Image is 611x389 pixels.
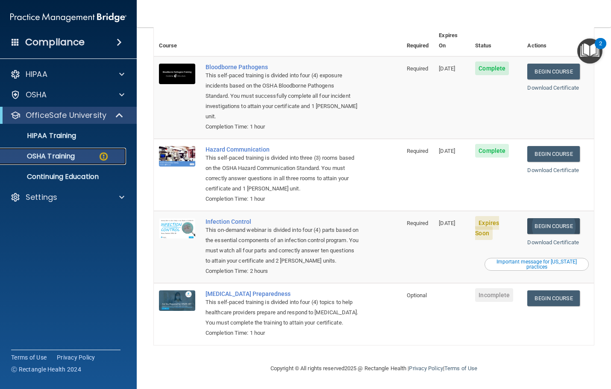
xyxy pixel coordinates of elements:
[485,258,589,271] button: Read this if you are a dental practitioner in the state of CA
[10,110,124,120] a: OfficeSafe University
[206,266,359,276] div: Completion Time: 2 hours
[25,36,85,48] h4: Compliance
[206,122,359,132] div: Completion Time: 1 hour
[10,69,124,79] a: HIPAA
[206,290,359,297] a: [MEDICAL_DATA] Preparedness
[486,259,587,269] div: Important message for [US_STATE] practices
[26,69,47,79] p: HIPAA
[475,144,509,158] span: Complete
[6,152,75,161] p: OSHA Training
[439,220,455,226] span: [DATE]
[439,148,455,154] span: [DATE]
[154,25,200,56] th: Course
[206,70,359,122] div: This self-paced training is divided into four (4) exposure incidents based on the OSHA Bloodborne...
[407,292,427,298] span: Optional
[475,216,499,240] span: Expires Soon
[6,173,122,181] p: Continuing Education
[98,151,109,162] img: warning-circle.0cc9ac19.png
[527,290,579,306] a: Begin Course
[527,64,579,79] a: Begin Course
[407,148,429,154] span: Required
[475,288,513,302] span: Incomplete
[527,85,579,91] a: Download Certificate
[6,132,76,140] p: HIPAA Training
[439,65,455,72] span: [DATE]
[402,25,434,56] th: Required
[57,353,95,362] a: Privacy Policy
[11,365,81,374] span: Ⓒ Rectangle Health 2024
[409,365,443,371] a: Privacy Policy
[206,64,359,70] a: Bloodborne Pathogens
[206,328,359,338] div: Completion Time: 1 hour
[10,192,124,202] a: Settings
[26,90,47,100] p: OSHA
[26,110,106,120] p: OfficeSafe University
[407,65,429,72] span: Required
[527,239,579,246] a: Download Certificate
[206,225,359,266] div: This on-demand webinar is divided into four (4) parts based on the essential components of an inf...
[599,44,602,55] div: 2
[218,355,530,382] div: Copyright © All rights reserved 2025 @ Rectangle Health | |
[407,220,429,226] span: Required
[527,167,579,173] a: Download Certificate
[11,353,47,362] a: Terms of Use
[206,297,359,328] div: This self-paced training is divided into four (4) topics to help healthcare providers prepare and...
[206,218,359,225] a: Infection Control
[206,153,359,194] div: This self-paced training is divided into three (3) rooms based on the OSHA Hazard Communication S...
[470,25,522,56] th: Status
[10,9,126,26] img: PMB logo
[527,146,579,162] a: Begin Course
[10,90,124,100] a: OSHA
[522,25,594,56] th: Actions
[206,194,359,204] div: Completion Time: 1 hour
[577,38,602,64] button: Open Resource Center, 2 new notifications
[26,192,57,202] p: Settings
[444,365,477,371] a: Terms of Use
[527,218,579,234] a: Begin Course
[475,61,509,75] span: Complete
[434,25,470,56] th: Expires On
[206,146,359,153] a: Hazard Communication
